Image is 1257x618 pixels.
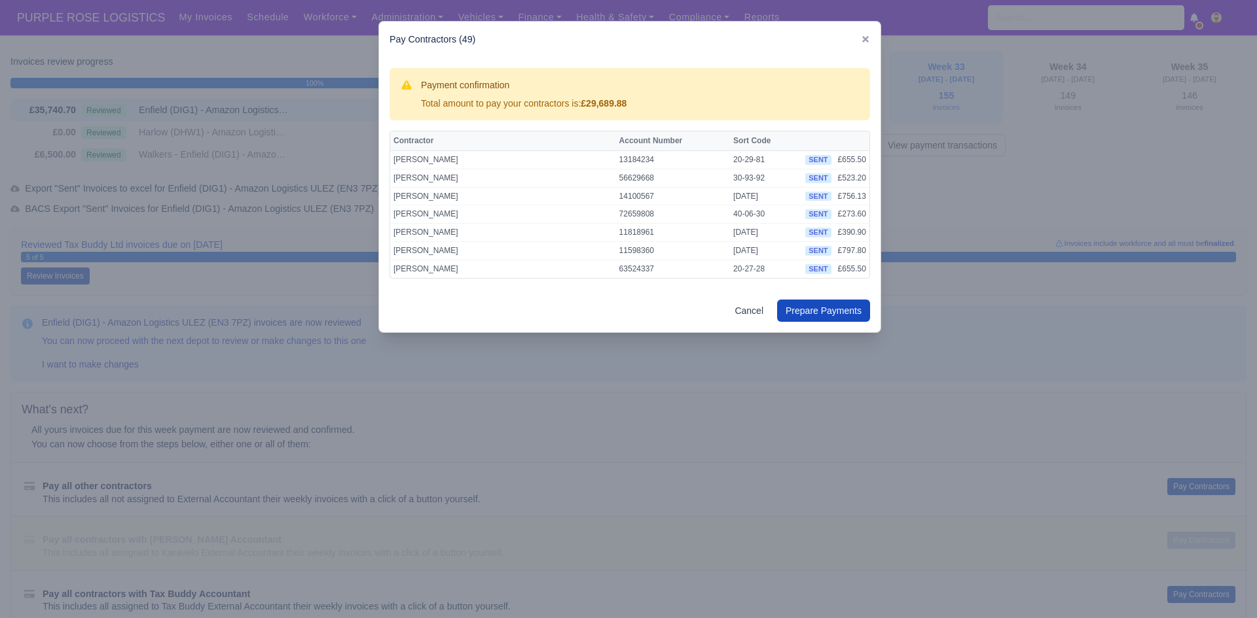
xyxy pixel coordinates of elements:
th: Account Number [616,131,730,151]
td: £756.13 [835,187,869,205]
td: [PERSON_NAME] [390,169,616,187]
td: 13184234 [616,150,730,169]
td: 11818961 [616,224,730,242]
span: sent [805,209,831,219]
span: sent [805,228,831,237]
td: [DATE] [730,241,802,260]
td: 40-06-30 [730,205,802,224]
td: £523.20 [835,169,869,187]
td: 20-27-28 [730,260,802,278]
td: £273.60 [835,205,869,224]
td: 63524337 [616,260,730,278]
span: sent [805,173,831,183]
td: 30-93-92 [730,169,802,187]
td: 72659808 [616,205,730,224]
td: £797.80 [835,241,869,260]
td: 14100567 [616,187,730,205]
iframe: Chat Widget [1192,555,1257,618]
td: [PERSON_NAME] [390,150,616,169]
td: 20-29-81 [730,150,802,169]
button: Prepare Payments [777,300,870,322]
th: Contractor [390,131,616,151]
div: Total amount to pay your contractors is: [421,97,627,110]
td: [DATE] [730,187,802,205]
td: 11598360 [616,241,730,260]
td: [PERSON_NAME] [390,260,616,278]
span: sent [805,264,831,274]
h3: Payment confirmation [421,78,627,92]
strong: £29,689.88 [581,98,627,109]
td: £655.50 [835,260,869,278]
a: Cancel [726,300,772,322]
td: [PERSON_NAME] [390,187,616,205]
td: [DATE] [730,224,802,242]
td: £390.90 [835,224,869,242]
span: sent [805,155,831,165]
td: 56629668 [616,169,730,187]
td: £655.50 [835,150,869,169]
span: sent [805,192,831,201]
th: Sort Code [730,131,802,151]
div: Pay Contractors (49) [379,22,881,58]
td: [PERSON_NAME] [390,241,616,260]
td: [PERSON_NAME] [390,205,616,224]
td: [PERSON_NAME] [390,224,616,242]
span: sent [805,246,831,256]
